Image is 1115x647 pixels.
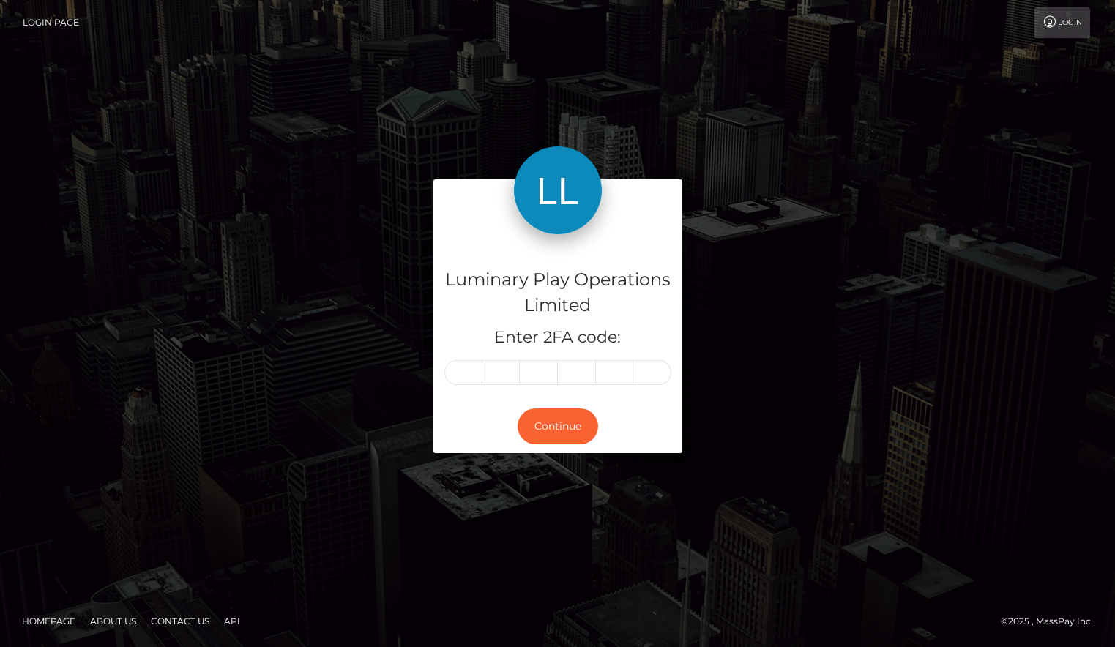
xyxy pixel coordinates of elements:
a: Login [1034,7,1090,38]
a: Login Page [23,7,79,38]
div: © 2025 , MassPay Inc. [1001,613,1104,629]
a: Homepage [16,610,81,632]
a: API [218,610,246,632]
img: Luminary Play Operations Limited [514,146,602,234]
h4: Luminary Play Operations Limited [444,267,671,318]
a: About Us [84,610,142,632]
button: Continue [518,408,598,444]
a: Contact Us [145,610,215,632]
h5: Enter 2FA code: [444,326,671,349]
